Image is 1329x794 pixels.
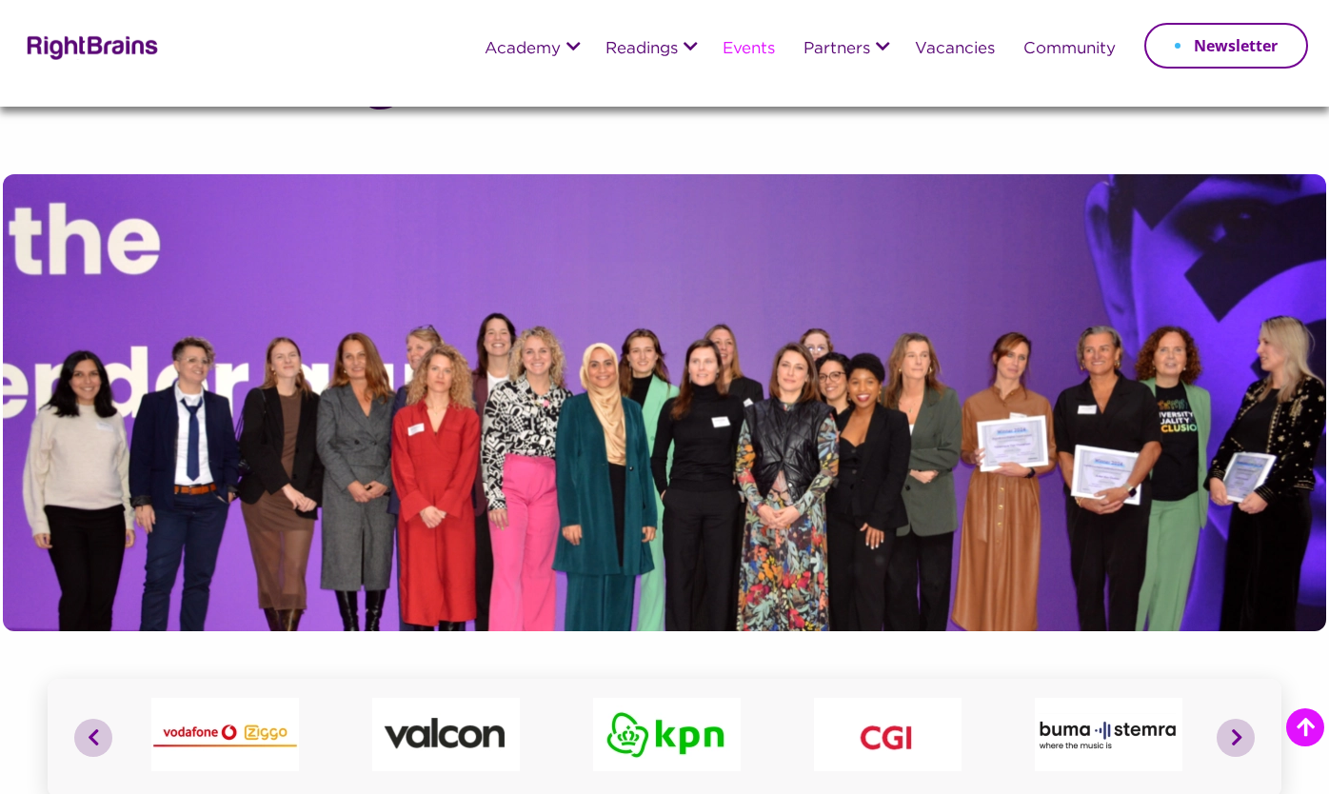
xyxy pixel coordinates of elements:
[485,41,561,58] a: Academy
[1144,23,1308,69] a: Newsletter
[723,41,775,58] a: Events
[915,41,995,58] a: Vacancies
[1217,719,1255,757] button: Next
[803,41,870,58] a: Partners
[1023,41,1116,58] a: Community
[21,32,159,60] img: Rightbrains
[605,41,678,58] a: Readings
[74,719,112,757] button: Previous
